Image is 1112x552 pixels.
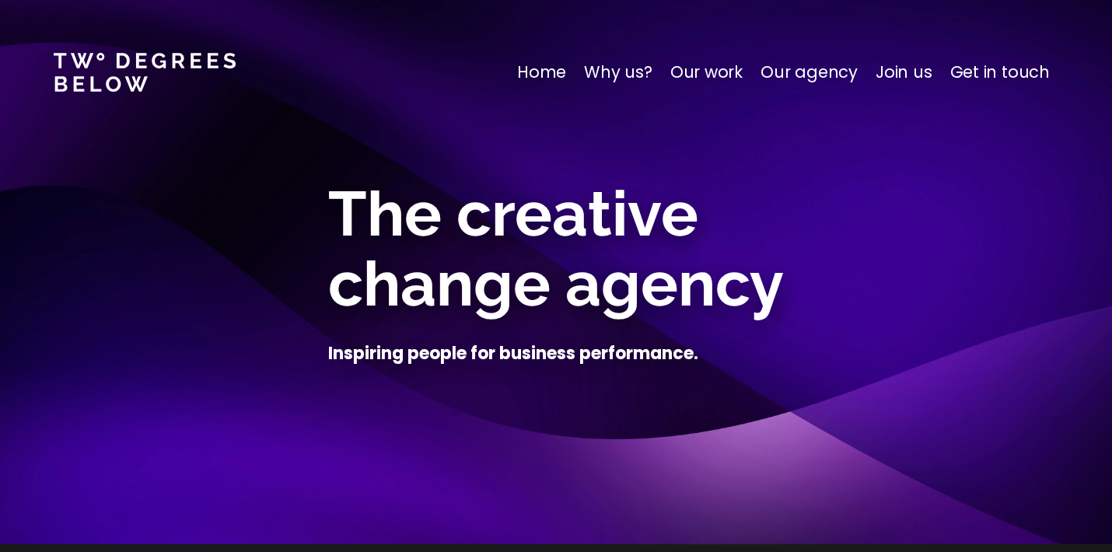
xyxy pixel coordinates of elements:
[670,60,743,85] a: Our work
[876,60,932,85] a: Join us
[950,60,1050,85] a: Get in touch
[328,342,698,365] h4: Inspiring people for business performance.
[517,60,566,85] a: Home
[761,60,858,85] a: Our agency
[328,177,784,320] span: The creative change agency
[584,60,652,85] a: Why us?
